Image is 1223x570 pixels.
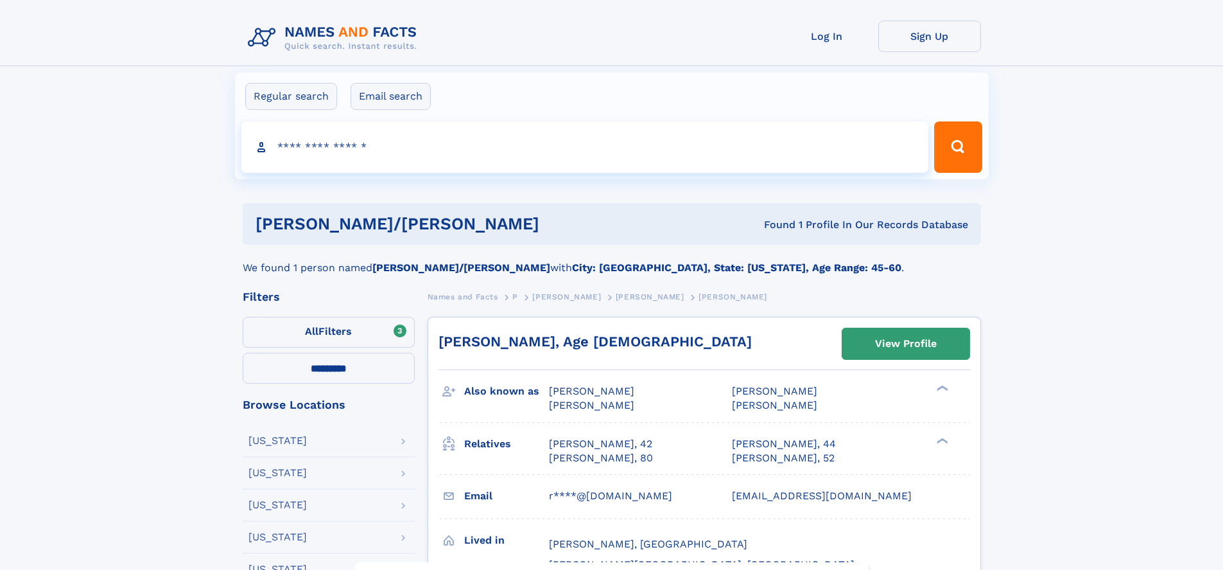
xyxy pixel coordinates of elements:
[243,317,415,348] label: Filters
[732,437,836,451] a: [PERSON_NAME], 44
[464,380,549,402] h3: Also known as
[464,485,549,507] h3: Email
[549,437,652,451] a: [PERSON_NAME], 42
[549,451,653,465] a: [PERSON_NAME], 80
[652,218,968,232] div: Found 1 Profile In Our Records Database
[248,532,307,542] div: [US_STATE]
[732,385,817,397] span: [PERSON_NAME]
[243,245,981,276] div: We found 1 person named with .
[572,262,901,274] b: City: [GEOGRAPHIC_DATA], State: [US_STATE], Age Range: 45-60
[732,451,835,465] a: [PERSON_NAME], 52
[241,121,929,173] input: search input
[351,83,431,110] label: Email search
[732,490,912,502] span: [EMAIL_ADDRESS][DOMAIN_NAME]
[248,468,307,478] div: [US_STATE]
[372,262,550,274] b: [PERSON_NAME]/[PERSON_NAME]
[549,538,747,550] span: [PERSON_NAME], [GEOGRAPHIC_DATA]
[256,216,652,232] h1: [PERSON_NAME]/[PERSON_NAME]
[934,121,982,173] button: Search Button
[732,399,817,411] span: [PERSON_NAME]
[243,291,415,303] div: Filters
[243,21,428,55] img: Logo Names and Facts
[243,399,415,411] div: Browse Locations
[428,289,498,305] a: Names and Facts
[698,292,767,301] span: [PERSON_NAME]
[512,292,518,301] span: P
[532,292,601,301] span: [PERSON_NAME]
[933,436,949,445] div: ❯
[464,433,549,455] h3: Relatives
[616,289,684,305] a: [PERSON_NAME]
[933,384,949,393] div: ❯
[438,334,752,350] a: [PERSON_NAME], Age [DEMOGRAPHIC_DATA]
[842,328,969,359] a: View Profile
[245,83,337,110] label: Regular search
[878,21,981,52] a: Sign Up
[512,289,518,305] a: P
[305,325,318,337] span: All
[464,530,549,551] h3: Lived in
[776,21,878,52] a: Log In
[248,436,307,446] div: [US_STATE]
[549,399,634,411] span: [PERSON_NAME]
[616,292,684,301] span: [PERSON_NAME]
[532,289,601,305] a: [PERSON_NAME]
[875,329,937,359] div: View Profile
[549,385,634,397] span: [PERSON_NAME]
[248,500,307,510] div: [US_STATE]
